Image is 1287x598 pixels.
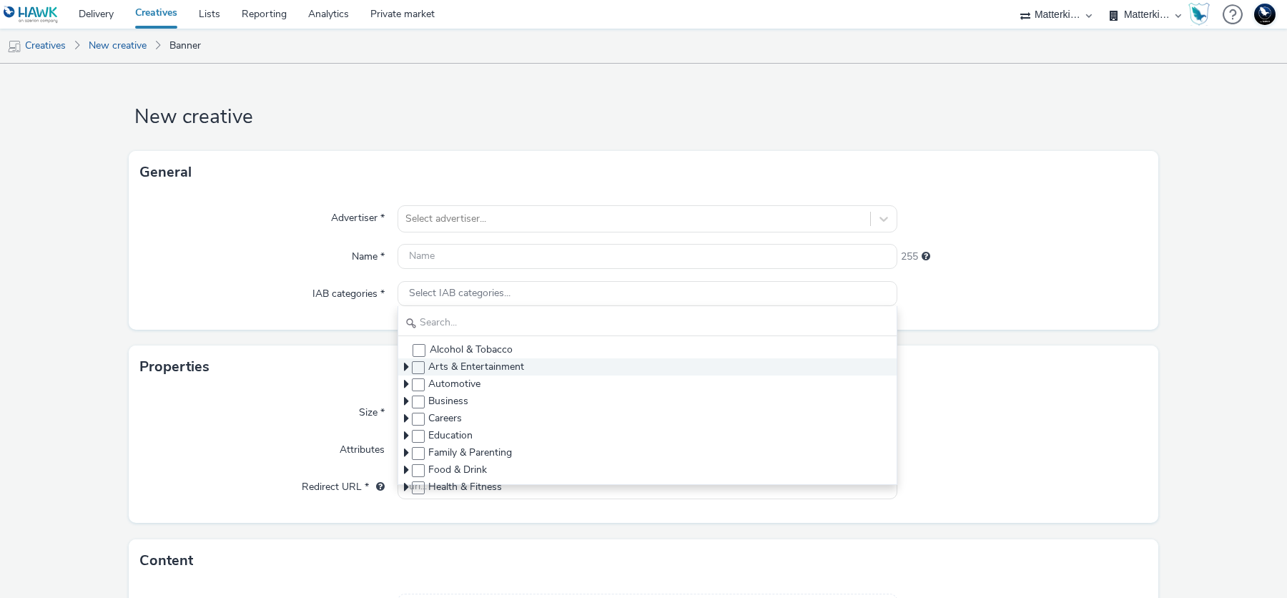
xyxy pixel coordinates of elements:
[428,463,487,477] span: Food & Drink
[428,394,468,408] span: Business
[369,480,385,494] div: URL will be used as a validation URL with some SSPs and it will be the redirection URL of your cr...
[398,311,897,336] input: Search...
[334,437,390,457] label: Attributes
[901,250,918,264] span: 255
[409,288,511,300] span: Select IAB categories...
[398,244,897,269] input: Name
[1254,4,1276,25] img: Support Hawk
[139,162,192,183] h3: General
[325,205,390,225] label: Advertiser *
[129,104,1158,131] h1: New creative
[162,29,208,63] a: Banner
[4,6,59,24] img: undefined Logo
[139,550,193,572] h3: Content
[296,474,390,494] label: Redirect URL *
[922,250,930,264] div: Maximum 255 characters
[82,29,154,63] a: New creative
[398,474,897,499] input: url...
[428,480,502,494] span: Health & Fitness
[428,360,524,374] span: Arts & Entertainment
[428,446,512,460] span: Family & Parenting
[428,377,480,391] span: Automotive
[353,400,390,420] label: Size *
[428,411,462,426] span: Careers
[428,497,517,511] span: Hobbies & Interests
[139,356,209,378] h3: Properties
[346,244,390,264] label: Name *
[430,343,513,357] span: Alcohol & Tobacco
[7,39,21,54] img: mobile
[1188,3,1215,26] a: Hawk Academy
[307,281,390,301] label: IAB categories *
[428,428,473,443] span: Education
[1188,3,1210,26] img: Hawk Academy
